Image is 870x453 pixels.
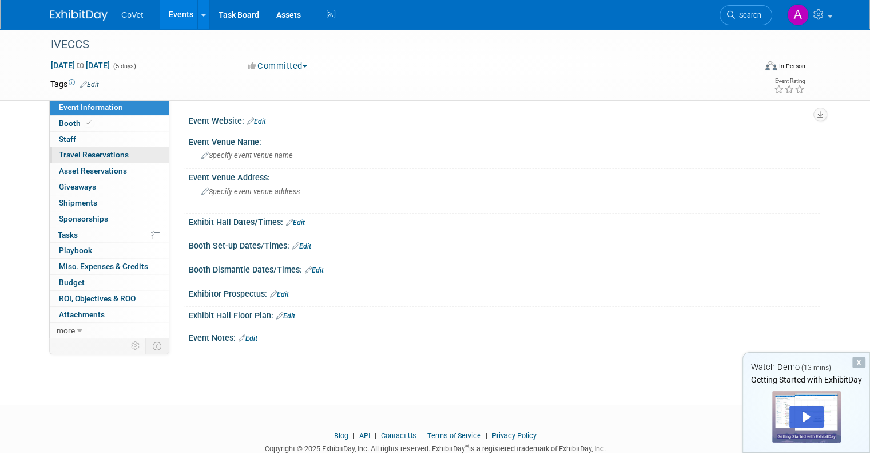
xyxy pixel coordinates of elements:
img: Format-Inperson.png [765,61,777,70]
span: Playbook [59,246,92,255]
div: Exhibit Hall Floor Plan: [189,307,820,322]
td: Tags [50,78,99,90]
a: Tasks [50,227,169,243]
a: Edit [247,117,266,125]
span: Asset Reservations [59,166,127,175]
a: Booth [50,116,169,131]
a: Playbook [50,243,169,258]
div: Event Notes: [189,329,820,344]
a: API [359,431,370,440]
div: Exhibitor Prospectus: [189,285,820,300]
span: Booth [59,119,94,128]
span: Sponsorships [59,214,108,223]
span: Staff [59,135,76,144]
div: Booth Dismantle Dates/Times: [189,261,820,276]
a: Blog [334,431,348,440]
span: more [57,326,75,335]
span: Specify event venue name [201,151,293,160]
sup: ® [465,443,469,450]
span: [DATE] [DATE] [50,60,110,70]
span: | [418,431,426,440]
div: Play [789,406,824,428]
div: Getting Started with ExhibitDay [743,374,869,385]
span: | [372,431,379,440]
span: Giveaways [59,182,96,191]
span: Shipments [59,198,97,207]
a: Misc. Expenses & Credits [50,259,169,274]
div: Watch Demo [743,361,869,373]
td: Personalize Event Tab Strip [126,338,146,353]
a: Edit [80,81,99,89]
img: ExhibitDay [50,10,108,21]
a: Edit [270,290,289,298]
a: Edit [276,312,295,320]
span: Tasks [58,230,78,239]
img: Alex Spackman [787,4,809,26]
span: Event Information [59,103,123,112]
a: Edit [292,242,311,250]
span: to [75,61,86,70]
span: Attachments [59,310,105,319]
span: (5 days) [112,62,136,70]
a: Sponsorships [50,211,169,227]
a: Staff [50,132,169,147]
div: IVECCS [47,34,741,55]
span: ROI, Objectives & ROO [59,294,136,303]
a: Event Information [50,100,169,115]
div: Event Format [694,60,805,77]
span: | [483,431,490,440]
span: Travel Reservations [59,150,129,159]
a: Edit [239,334,257,342]
td: Toggle Event Tabs [146,338,169,353]
span: Search [735,11,761,19]
a: more [50,323,169,338]
a: Budget [50,275,169,290]
i: Booth reservation complete [86,120,92,126]
a: Search [720,5,772,25]
a: Edit [286,219,305,227]
a: Privacy Policy [492,431,537,440]
button: Committed [244,60,312,72]
a: Giveaways [50,179,169,195]
span: Misc. Expenses & Credits [59,262,148,271]
a: Terms of Service [427,431,481,440]
a: Attachments [50,307,169,322]
div: Exhibit Hall Dates/Times: [189,214,820,229]
a: Asset Reservations [50,163,169,179]
div: Event Venue Address: [189,169,820,183]
div: In-Person [778,62,805,70]
a: Shipments [50,195,169,211]
div: Booth Set-up Dates/Times: [189,237,820,252]
div: Event Venue Name: [189,133,820,148]
div: Dismiss [852,357,865,368]
a: ROI, Objectives & ROO [50,291,169,306]
a: Edit [305,266,324,274]
div: Event Website: [189,112,820,127]
span: (13 mins) [801,364,831,372]
div: Event Rating [774,78,805,84]
span: Specify event venue address [201,187,300,196]
span: CoVet [121,10,143,19]
a: Contact Us [381,431,416,440]
a: Travel Reservations [50,147,169,163]
span: | [350,431,357,440]
span: Budget [59,278,85,287]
